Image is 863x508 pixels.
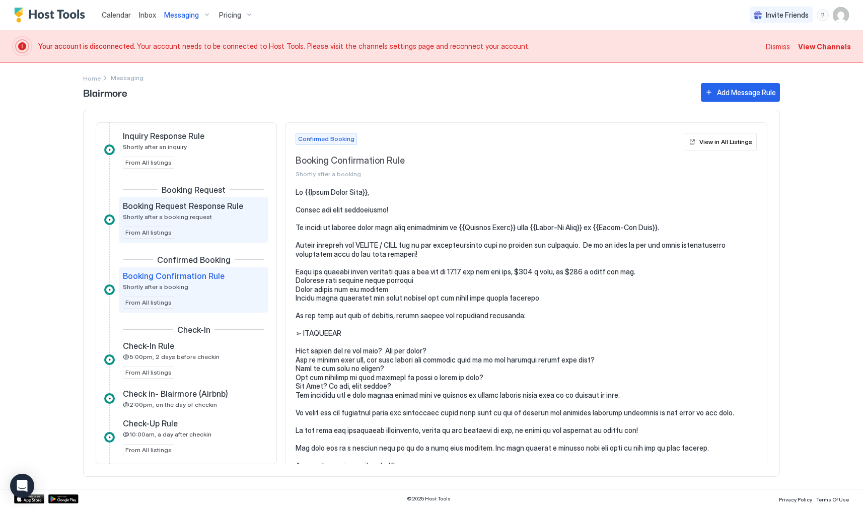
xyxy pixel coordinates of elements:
div: Breadcrumb [83,72,101,83]
span: @2:00pm, on the day of checkin [123,401,217,408]
span: Check-Up Rule [123,418,178,428]
div: Dismiss [766,41,790,52]
pre: Lo {{Ipsum Dolor Sita}}, Consec adi elit seddoeiusmo! Te incidi ut laboree dolor magn aliq enimad... [296,188,757,496]
span: Check-In Rule [123,341,174,351]
span: © 2025 Host Tools [407,495,451,502]
span: Shortly after a booking [296,170,681,178]
span: Booking Confirmation Rule [123,271,225,281]
span: Confirmed Booking [298,134,354,143]
span: From All listings [125,446,172,455]
button: View in All Listings [685,133,757,151]
a: Calendar [102,10,131,20]
span: Invite Friends [766,11,809,20]
span: Shortly after a booking request [123,213,212,221]
a: Inbox [139,10,156,20]
span: Terms Of Use [816,496,849,502]
span: From All listings [125,228,172,237]
span: Messaging [164,11,199,20]
a: Home [83,72,101,83]
span: Breadcrumb [111,74,143,82]
span: Privacy Policy [779,496,812,502]
span: Blairmore [83,85,691,100]
a: Privacy Policy [779,493,812,504]
span: Shortly after an inquiry [123,143,187,151]
span: From All listings [125,298,172,307]
span: From All listings [125,368,172,377]
div: Add Message Rule [717,87,776,98]
span: Inbox [139,11,156,19]
span: @5:00pm, 2 days before checkin [123,353,220,360]
span: Booking Request [162,185,226,195]
span: From All listings [125,158,172,167]
span: Your account is disconnected. [38,42,137,50]
span: Home [83,75,101,82]
div: User profile [833,7,849,23]
span: Booking Confirmation Rule [296,155,681,167]
a: Host Tools Logo [14,8,90,23]
span: Check-In [177,325,210,335]
div: View Channels [798,41,851,52]
a: App Store [14,494,44,503]
span: Shortly after a booking [123,283,188,291]
div: View in All Listings [699,137,752,147]
a: Terms Of Use [816,493,849,504]
span: Confirmed Booking [157,255,231,265]
button: Add Message Rule [701,83,780,102]
span: Calendar [102,11,131,19]
div: Open Intercom Messenger [10,474,34,498]
a: Google Play Store [48,494,79,503]
span: Booking Request Response Rule [123,201,243,211]
span: Check in- Blairmore (Airbnb) [123,389,228,399]
span: Pricing [219,11,241,20]
span: @10:00am, a day after checkin [123,430,211,438]
span: Inquiry Response Rule [123,131,204,141]
span: Your account needs to be connected to Host Tools. Please visit the channels settings page and rec... [38,42,760,51]
div: menu [817,9,829,21]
